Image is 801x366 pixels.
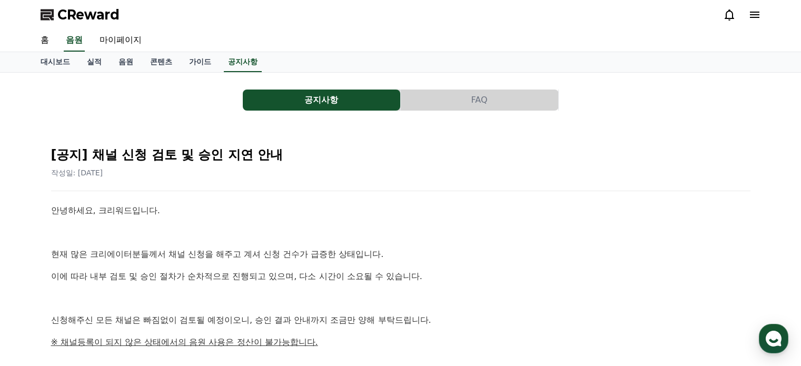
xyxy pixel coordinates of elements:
a: FAQ [401,90,559,111]
button: FAQ [401,90,558,111]
p: 현재 많은 크리에이터분들께서 채널 신청을 해주고 계셔 신청 건수가 급증한 상태입니다. [51,248,750,261]
p: 신청해주신 모든 채널은 빠짐없이 검토될 예정이오니, 승인 결과 안내까지 조금만 양해 부탁드립니다. [51,313,750,327]
a: 공지사항 [243,90,401,111]
a: 공지사항 [224,52,262,72]
a: 실적 [78,52,110,72]
a: 마이페이지 [91,29,150,52]
p: 안녕하세요, 크리워드입니다. [51,204,750,217]
a: 음원 [110,52,142,72]
a: CReward [41,6,120,23]
a: 가이드 [181,52,220,72]
a: 홈 [32,29,57,52]
h2: [공지] 채널 신청 검토 및 승인 지연 안내 [51,146,750,163]
a: 콘텐츠 [142,52,181,72]
a: 대시보드 [32,52,78,72]
span: CReward [57,6,120,23]
p: 이에 따라 내부 검토 및 승인 절차가 순차적으로 진행되고 있으며, 다소 시간이 소요될 수 있습니다. [51,270,750,283]
u: ※ 채널등록이 되지 않은 상태에서의 음원 사용은 정산이 불가능합니다. [51,337,318,347]
span: 작성일: [DATE] [51,169,103,177]
button: 공지사항 [243,90,400,111]
a: 음원 [64,29,85,52]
